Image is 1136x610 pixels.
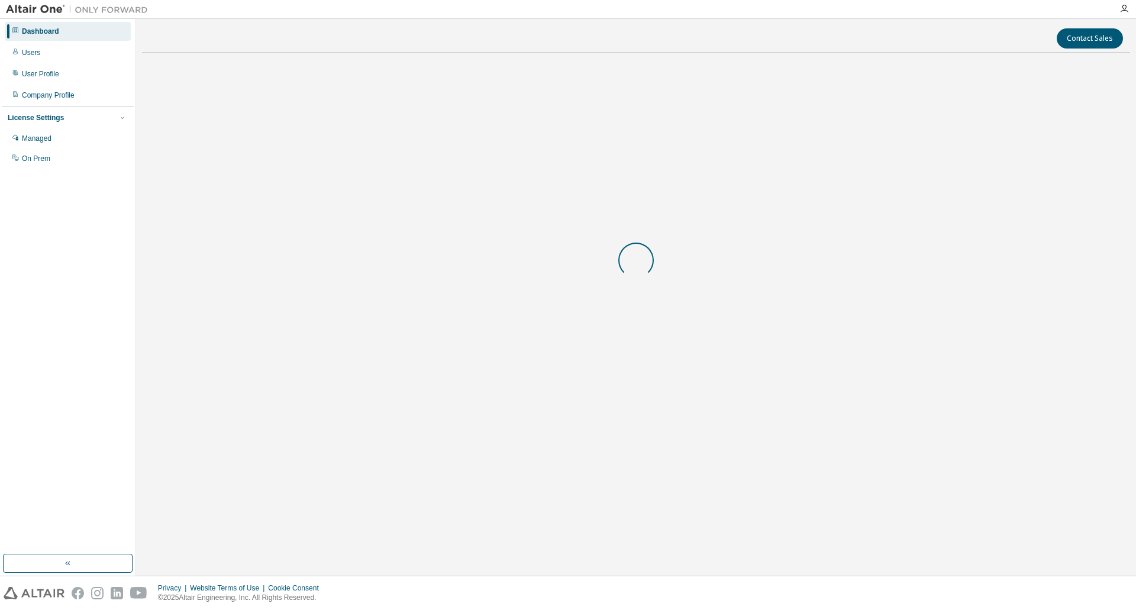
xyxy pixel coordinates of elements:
[22,134,51,143] div: Managed
[22,48,40,57] div: Users
[22,154,50,163] div: On Prem
[22,27,59,36] div: Dashboard
[22,91,75,100] div: Company Profile
[72,587,84,599] img: facebook.svg
[190,583,268,593] div: Website Terms of Use
[6,4,154,15] img: Altair One
[268,583,325,593] div: Cookie Consent
[91,587,104,599] img: instagram.svg
[8,113,64,122] div: License Settings
[130,587,147,599] img: youtube.svg
[4,587,64,599] img: altair_logo.svg
[158,593,326,603] p: © 2025 Altair Engineering, Inc. All Rights Reserved.
[158,583,190,593] div: Privacy
[111,587,123,599] img: linkedin.svg
[1057,28,1123,49] button: Contact Sales
[22,69,59,79] div: User Profile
